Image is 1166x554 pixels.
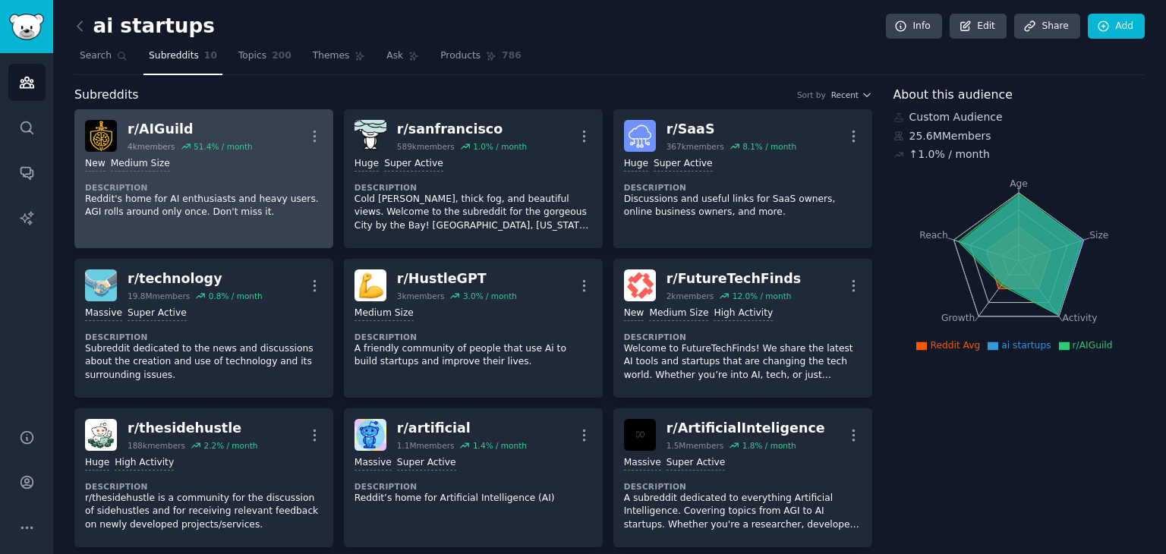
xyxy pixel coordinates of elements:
img: FutureTechFinds [624,269,656,301]
a: Ask [381,44,424,75]
div: 1.5M members [667,440,724,451]
span: Search [80,49,112,63]
tspan: Activity [1062,313,1097,323]
dt: Description [355,332,592,342]
a: Share [1014,14,1079,39]
div: 2.2 % / month [203,440,257,451]
div: Medium Size [355,307,414,321]
dt: Description [85,332,323,342]
p: Reddit's home for AI enthusiasts and heavy users. AGI rolls around only once. Don't miss it. [85,193,323,219]
h2: ai startups [74,14,215,39]
img: AIGuild [85,120,117,152]
div: Custom Audience [893,109,1146,125]
div: 589k members [397,141,455,152]
div: r/ SaaS [667,120,796,139]
a: Subreddits10 [143,44,222,75]
p: Reddit’s home for Artificial Intelligence (AI) [355,492,592,505]
img: ArtificialInteligence [624,419,656,451]
a: Add [1088,14,1145,39]
div: Super Active [654,157,713,172]
dt: Description [85,481,323,492]
div: High Activity [714,307,773,321]
dt: Description [624,182,862,193]
a: technologyr/technology19.8Mmembers0.8% / monthMassiveSuper ActiveDescriptionSubreddit dedicated t... [74,259,333,398]
div: 25.6M Members [893,128,1146,144]
p: Discussions and useful links for SaaS owners, online business owners, and more. [624,193,862,219]
div: Massive [355,456,392,471]
dt: Description [624,332,862,342]
div: 2k members [667,291,714,301]
div: 1.1M members [397,440,455,451]
tspan: Age [1010,178,1028,189]
span: Topics [238,49,266,63]
div: New [85,157,106,172]
div: Huge [85,456,109,471]
tspan: Size [1089,229,1108,240]
div: New [624,307,644,321]
div: ↑ 1.0 % / month [909,146,990,162]
a: sanfranciscor/sanfrancisco589kmembers1.0% / monthHugeSuper ActiveDescriptionCold [PERSON_NAME], t... [344,109,603,248]
p: A friendly community of people that use Ai to build startups and improve their lives. [355,342,592,369]
span: Recent [831,90,859,100]
div: r/ FutureTechFinds [667,269,802,288]
img: HustleGPT [355,269,386,301]
a: Search [74,44,133,75]
a: AIGuildr/AIGuild4kmembers51.4% / monthNewMedium SizeDescriptionReddit's home for AI enthusiasts a... [74,109,333,248]
span: r/AIGuild [1073,340,1113,351]
div: Super Active [667,456,726,471]
div: 4k members [128,141,175,152]
div: r/ AIGuild [128,120,253,139]
span: 10 [204,49,217,63]
span: Reddit Avg [930,340,980,351]
div: Huge [355,157,379,172]
img: sanfrancisco [355,120,386,152]
div: Massive [624,456,661,471]
div: 367k members [667,141,724,152]
span: Products [440,49,481,63]
div: Super Active [128,307,187,321]
dt: Description [355,481,592,492]
div: 1.8 % / month [742,440,796,451]
span: Subreddits [74,86,139,105]
a: HustleGPTr/HustleGPT3kmembers3.0% / monthMedium SizeDescriptionA friendly community of people tha... [344,259,603,398]
div: r/ ArtificialInteligence [667,419,825,438]
div: Massive [85,307,122,321]
div: r/ technology [128,269,263,288]
a: Edit [950,14,1007,39]
span: 786 [502,49,522,63]
div: 3k members [397,291,445,301]
dt: Description [85,182,323,193]
div: 8.1 % / month [742,141,796,152]
div: 19.8M members [128,291,190,301]
img: SaaS [624,120,656,152]
div: Super Active [397,456,456,471]
a: SaaSr/SaaS367kmembers8.1% / monthHugeSuper ActiveDescriptionDiscussions and useful links for SaaS... [613,109,872,248]
a: Products786 [435,44,526,75]
div: r/ thesidehustle [128,419,257,438]
div: 1.0 % / month [473,141,527,152]
div: r/ sanfrancisco [397,120,527,139]
a: artificialr/artificial1.1Mmembers1.4% / monthMassiveSuper ActiveDescriptionReddit’s home for Arti... [344,408,603,547]
img: technology [85,269,117,301]
div: 3.0 % / month [463,291,517,301]
button: Recent [831,90,872,100]
span: ai startups [1001,340,1051,351]
a: Topics200 [233,44,297,75]
div: Huge [624,157,648,172]
div: 188k members [128,440,185,451]
div: High Activity [115,456,174,471]
p: Subreddit dedicated to the news and discussions about the creation and use of technology and its ... [85,342,323,382]
span: 200 [272,49,291,63]
p: r/thesidehustle is a community for the discussion of sidehustles and for receiving relevant feedb... [85,492,323,532]
a: ArtificialInteligencer/ArtificialInteligence1.5Mmembers1.8% / monthMassiveSuper ActiveDescription... [613,408,872,547]
p: Cold [PERSON_NAME], thick fog, and beautiful views. Welcome to the subreddit for the gorgeous Cit... [355,193,592,233]
div: Medium Size [111,157,170,172]
a: Info [886,14,942,39]
tspan: Reach [919,229,948,240]
div: r/ artificial [397,419,527,438]
div: 1.4 % / month [473,440,527,451]
a: FutureTechFindsr/FutureTechFinds2kmembers12.0% / monthNewMedium SizeHigh ActivityDescriptionWelco... [613,259,872,398]
img: artificial [355,419,386,451]
p: A subreddit dedicated to everything Artificial Intelligence. Covering topics from AGI to AI start... [624,492,862,532]
span: Subreddits [149,49,199,63]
